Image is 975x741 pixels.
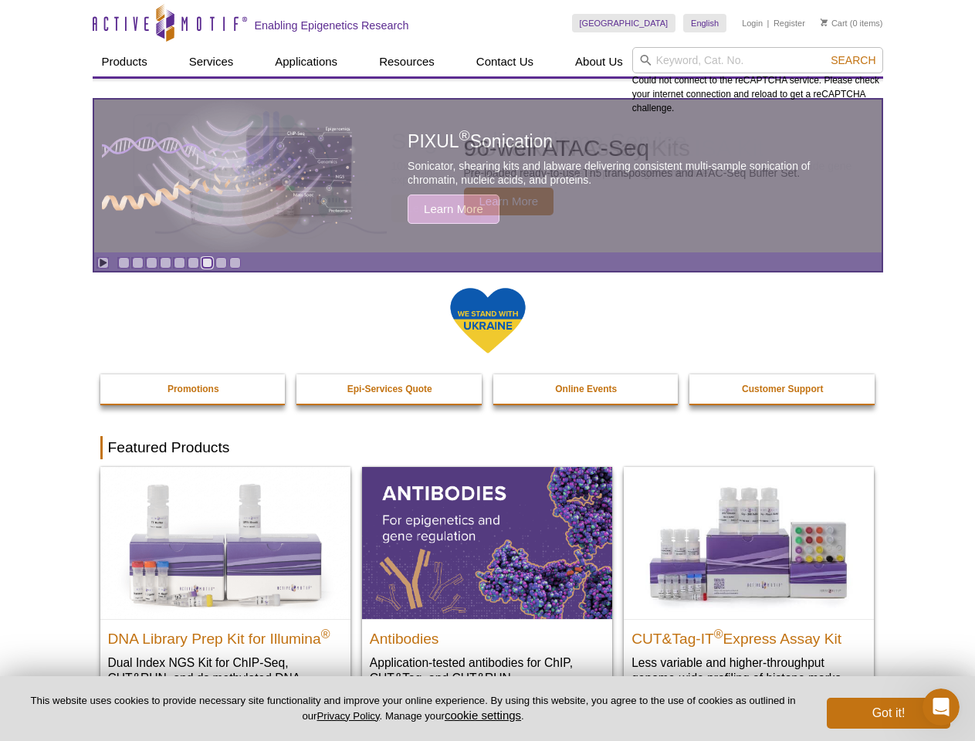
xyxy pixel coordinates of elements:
button: Got it! [827,698,950,729]
img: Your Cart [821,19,828,26]
p: Dual Index NGS Kit for ChIP-Seq, CUT&RUN, and ds methylated DNA assays. [108,655,343,702]
p: This website uses cookies to provide necessary site functionality and improve your online experie... [25,694,801,723]
a: DNA Library Prep Kit for Illumina DNA Library Prep Kit for Illumina® Dual Index NGS Kit for ChIP-... [100,467,350,716]
a: Login [742,18,763,29]
a: Go to slide 9 [229,257,241,269]
button: cookie settings [445,709,521,722]
a: English [683,14,726,32]
img: We Stand With Ukraine [449,286,526,355]
strong: Customer Support [742,384,823,394]
span: Search [831,54,875,66]
strong: Online Events [555,384,617,394]
a: CUT&Tag-IT® Express Assay Kit CUT&Tag-IT®Express Assay Kit Less variable and higher-throughput ge... [624,467,874,701]
p: Less variable and higher-throughput genome-wide profiling of histone marks​. [631,655,866,686]
a: Toggle autoplay [97,257,109,269]
a: Cart [821,18,848,29]
a: Go to slide 6 [188,257,199,269]
h2: Enabling Epigenetics Research [255,19,409,32]
a: Online Events [493,374,680,404]
div: Could not connect to the reCAPTCHA service. Please check your internet connection and reload to g... [632,47,883,115]
a: Go to slide 1 [118,257,130,269]
h2: DNA Library Prep Kit for Illumina [108,624,343,647]
a: All Antibodies Antibodies Application-tested antibodies for ChIP, CUT&Tag, and CUT&RUN. [362,467,612,701]
a: Go to slide 5 [174,257,185,269]
h2: CUT&Tag-IT Express Assay Kit [631,624,866,647]
img: All Antibodies [362,467,612,618]
input: Keyword, Cat. No. [632,47,883,73]
a: Resources [370,47,444,76]
strong: Promotions [168,384,219,394]
a: Epi-Services Quote [296,374,483,404]
a: Privacy Policy [317,710,379,722]
a: Customer Support [689,374,876,404]
img: DNA Library Prep Kit for Illumina [100,467,350,618]
a: Applications [266,47,347,76]
h2: Featured Products [100,436,875,459]
p: Application-tested antibodies for ChIP, CUT&Tag, and CUT&RUN. [370,655,604,686]
a: Promotions [100,374,287,404]
a: Go to slide 7 [201,257,213,269]
a: Go to slide 4 [160,257,171,269]
img: CUT&Tag-IT® Express Assay Kit [624,467,874,618]
a: [GEOGRAPHIC_DATA] [572,14,676,32]
li: | [767,14,770,32]
a: About Us [566,47,632,76]
a: Go to slide 2 [132,257,144,269]
li: (0 items) [821,14,883,32]
sup: ® [321,627,330,640]
strong: Epi-Services Quote [347,384,432,394]
iframe: Intercom live chat [923,689,960,726]
a: Go to slide 3 [146,257,157,269]
a: Go to slide 8 [215,257,227,269]
a: Services [180,47,243,76]
button: Search [826,53,880,67]
a: Products [93,47,157,76]
h2: Antibodies [370,624,604,647]
sup: ® [714,627,723,640]
a: Contact Us [467,47,543,76]
a: Register [774,18,805,29]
